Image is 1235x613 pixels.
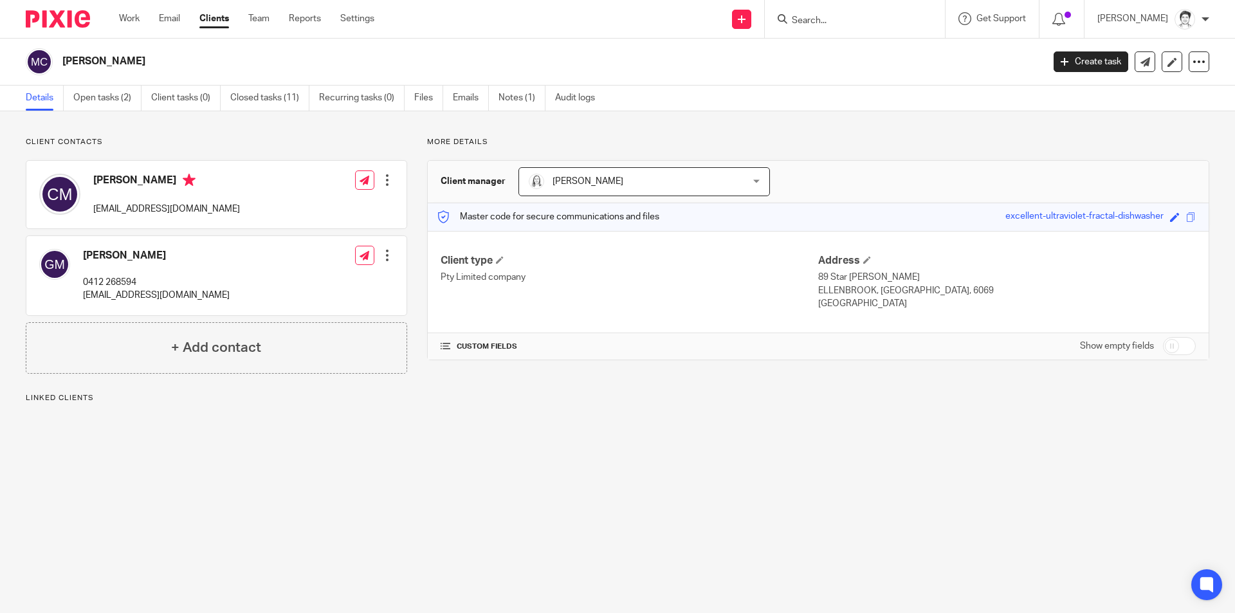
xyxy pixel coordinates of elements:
a: Details [26,86,64,111]
a: Notes (1) [499,86,545,111]
a: Client tasks (0) [151,86,221,111]
a: Reports [289,12,321,25]
p: Pty Limited company [441,271,818,284]
a: Files [414,86,443,111]
a: Recurring tasks (0) [319,86,405,111]
a: Email [159,12,180,25]
span: [PERSON_NAME] [553,177,623,186]
span: Get Support [976,14,1026,23]
a: Settings [340,12,374,25]
p: More details [427,137,1209,147]
p: [GEOGRAPHIC_DATA] [818,297,1196,310]
img: svg%3E [39,249,70,280]
h4: Address [818,254,1196,268]
p: ELLENBROOK, [GEOGRAPHIC_DATA], 6069 [818,284,1196,297]
p: 89 Star [PERSON_NAME] [818,271,1196,284]
h4: [PERSON_NAME] [83,249,230,262]
a: Audit logs [555,86,605,111]
p: [PERSON_NAME] [1097,12,1168,25]
a: Closed tasks (11) [230,86,309,111]
p: Client contacts [26,137,407,147]
label: Show empty fields [1080,340,1154,352]
h4: Client type [441,254,818,268]
a: Work [119,12,140,25]
img: svg%3E [39,174,80,215]
a: Open tasks (2) [73,86,142,111]
h3: Client manager [441,175,506,188]
p: 0412 268594 [83,276,230,289]
div: excellent-ultraviolet-fractal-dishwasher [1005,210,1164,224]
p: Linked clients [26,393,407,403]
img: Julie%20Wainwright.jpg [1175,9,1195,30]
img: svg%3E [26,48,53,75]
h4: CUSTOM FIELDS [441,342,818,352]
a: Create task [1054,51,1128,72]
p: Master code for secure communications and files [437,210,659,223]
a: Clients [199,12,229,25]
a: Emails [453,86,489,111]
h2: [PERSON_NAME] [62,55,840,68]
input: Search [791,15,906,27]
h4: [PERSON_NAME] [93,174,240,190]
p: [EMAIL_ADDRESS][DOMAIN_NAME] [93,203,240,215]
i: Primary [183,174,196,187]
img: Eleanor%20Shakeshaft.jpg [529,174,544,189]
h4: + Add contact [171,338,261,358]
p: [EMAIL_ADDRESS][DOMAIN_NAME] [83,289,230,302]
img: Pixie [26,10,90,28]
a: Team [248,12,270,25]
